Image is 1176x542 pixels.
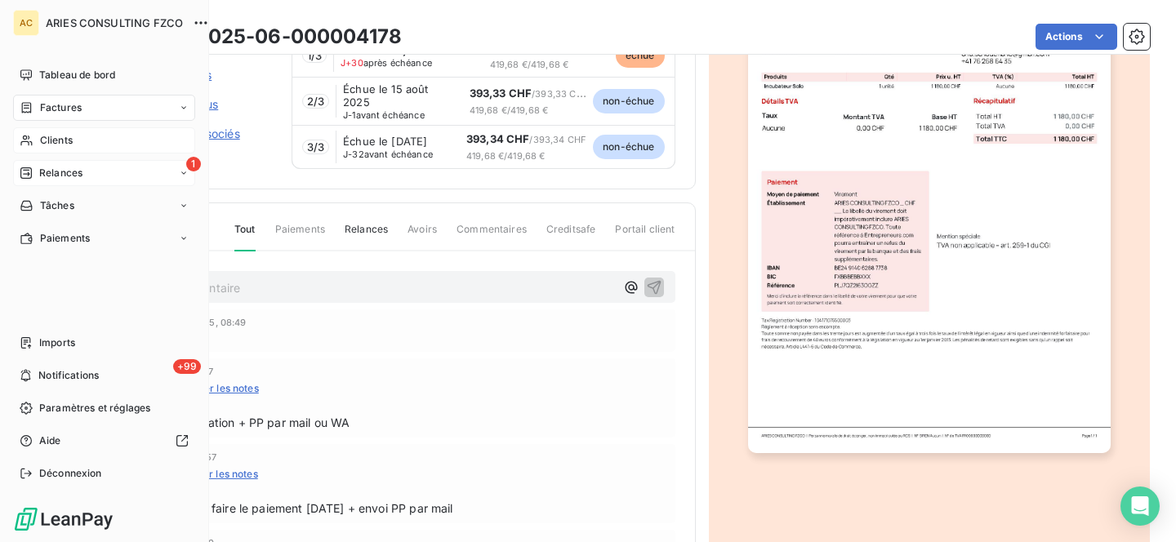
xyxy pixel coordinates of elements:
span: J+30 [341,57,363,69]
span: / 393,34 CHF [466,134,586,145]
a: Paiements [13,225,195,251]
span: Tâches [40,198,74,213]
span: Clients [40,133,73,148]
span: Masquer les notes [172,381,259,396]
span: +99 [173,359,201,374]
span: J-1 [343,109,355,121]
span: 1 [186,157,201,171]
span: non-échue [593,135,664,159]
span: Échue le 15 août 2025 [343,82,457,109]
h3: F-2025-06-000004178 [176,22,402,51]
a: Clients [13,127,195,153]
div: AC [13,10,39,36]
span: Aide [39,433,61,448]
a: Factures [13,95,195,121]
span: avant échéance [343,149,433,159]
span: Avoirs [408,222,437,250]
span: 1 / 3 [307,49,322,62]
span: Factures [40,100,82,115]
span: Tableau de bord [39,68,115,82]
span: 419,68 € / 419,68 € [470,104,549,116]
span: Paiements [40,231,90,246]
span: après échéance [341,58,432,68]
span: 3 / 3 [307,140,324,153]
span: 419,68 € / 419,68 € [490,59,569,70]
span: Notifications [38,368,99,383]
div: Open Intercom Messenger [1120,486,1160,526]
span: ARIES CONSULTING FZCO [46,16,183,29]
span: échue [616,43,665,68]
span: Notes : [105,399,669,414]
span: Creditsafe [546,222,596,250]
span: Relances [39,166,82,180]
span: Déconnexion [39,466,102,481]
a: 1Relances [13,160,195,186]
a: Paramètres et réglages [13,395,195,421]
span: Commentaires [457,222,527,250]
span: retard - va pouvoir faire le paiement [DATE] + envoi PP par mail [105,500,669,517]
span: / 393,33 CHF [470,88,589,100]
span: 419,68 € / 419,68 € [466,150,546,162]
span: Notes : [105,485,669,500]
span: avant échéance [343,110,425,120]
span: 2 / 3 [307,95,324,108]
button: Actions [1036,24,1117,50]
span: Relances [345,222,388,250]
span: Portail client [615,222,675,250]
span: Imports [39,335,75,350]
a: Tâches [13,193,195,219]
span: MV : DDE régularisation + PP par mail ou WA [105,414,669,431]
span: J-32 [343,149,364,160]
span: non-échue [593,89,664,113]
span: Masquer les notes [171,467,258,482]
img: Logo LeanPay [13,506,114,532]
span: Tout [234,222,256,251]
span: Paramètres et réglages [39,401,150,415]
a: Aide [13,428,195,454]
span: Échue le [DATE] [343,135,427,148]
a: Tableau de bord [13,62,195,88]
span: 393,33 CHF [470,87,532,100]
a: Imports [13,330,195,356]
span: 393,34 CHF [466,132,530,145]
span: Paiements [275,222,325,250]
